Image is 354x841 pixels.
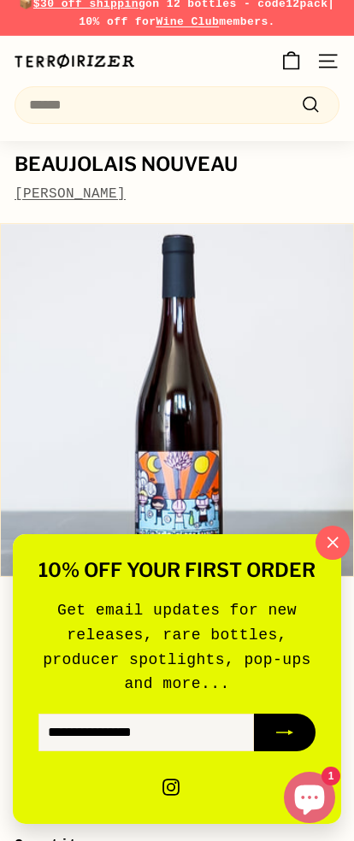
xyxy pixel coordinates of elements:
a: Cart [271,36,311,86]
a: [PERSON_NAME] [15,186,126,202]
inbox-online-store-chat: Shopify online store chat [279,772,340,827]
button: Subscribe [254,714,316,751]
img: Beaujolais Nouveau [1,224,353,576]
a: Wine Club [156,15,219,28]
h1: Beaujolais Nouveau [15,154,339,175]
p: Get email updates for new releases, rare bottles, producer spotlights, pop-ups and more... [38,598,316,697]
div: 10% off your first order [38,560,316,581]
